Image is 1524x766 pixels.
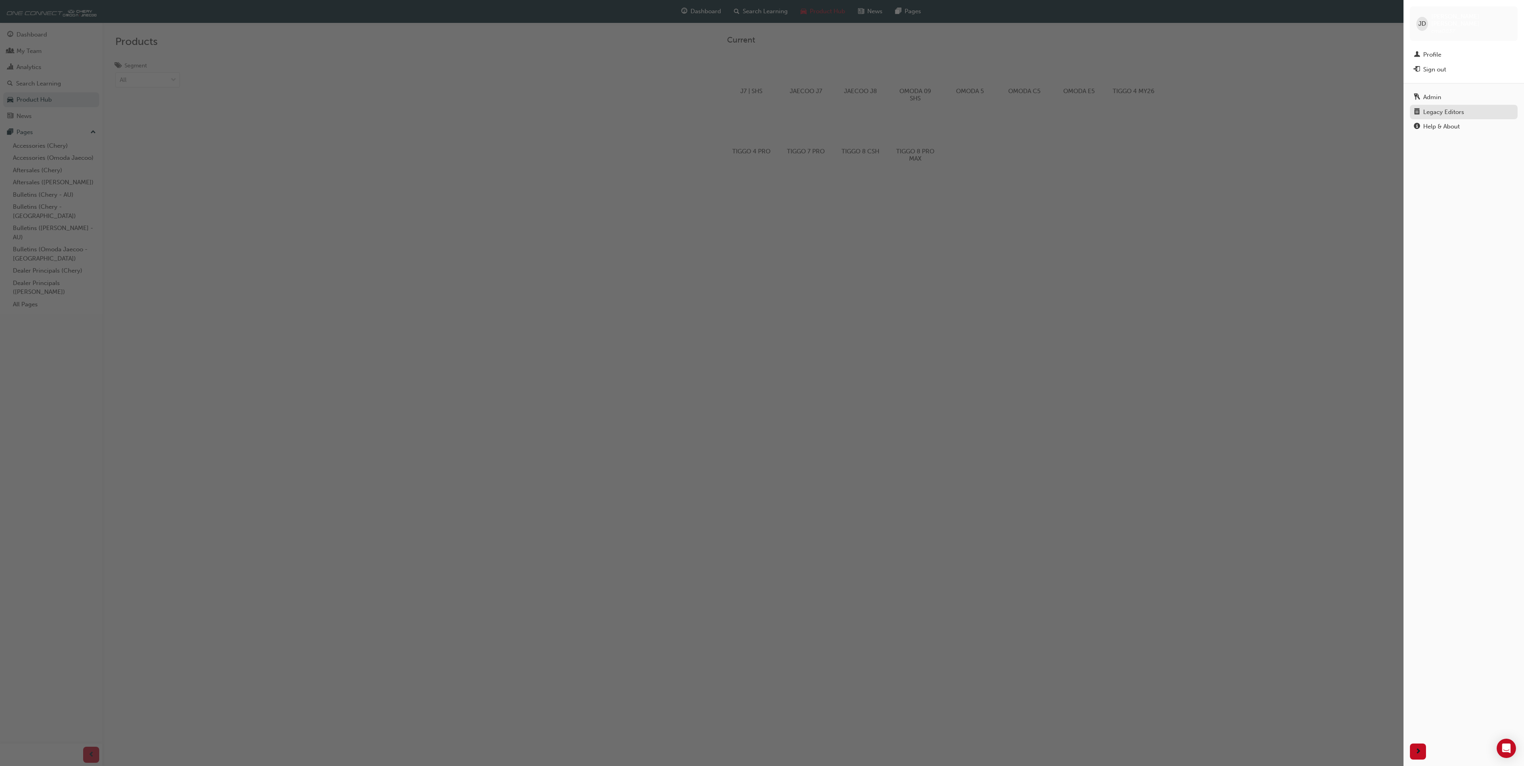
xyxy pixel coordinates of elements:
span: man-icon [1414,51,1420,59]
span: keys-icon [1414,94,1420,101]
div: Profile [1423,50,1441,59]
div: Help & About [1423,122,1460,131]
a: Admin [1410,90,1518,105]
span: notepad-icon [1414,109,1420,116]
a: Profile [1410,47,1518,62]
a: Help & About [1410,119,1518,134]
div: Admin [1423,93,1441,102]
span: JD [1418,19,1426,29]
span: info-icon [1414,123,1420,130]
span: [PERSON_NAME] [PERSON_NAME] [1431,13,1511,27]
div: Sign out [1423,65,1446,74]
span: next-icon [1415,747,1421,757]
span: exit-icon [1414,66,1420,73]
button: Sign out [1410,62,1518,77]
div: Open Intercom Messenger [1497,739,1516,758]
div: Legacy Editors [1423,108,1464,117]
a: Legacy Editors [1410,105,1518,120]
span: cma0037 [1431,28,1455,35]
